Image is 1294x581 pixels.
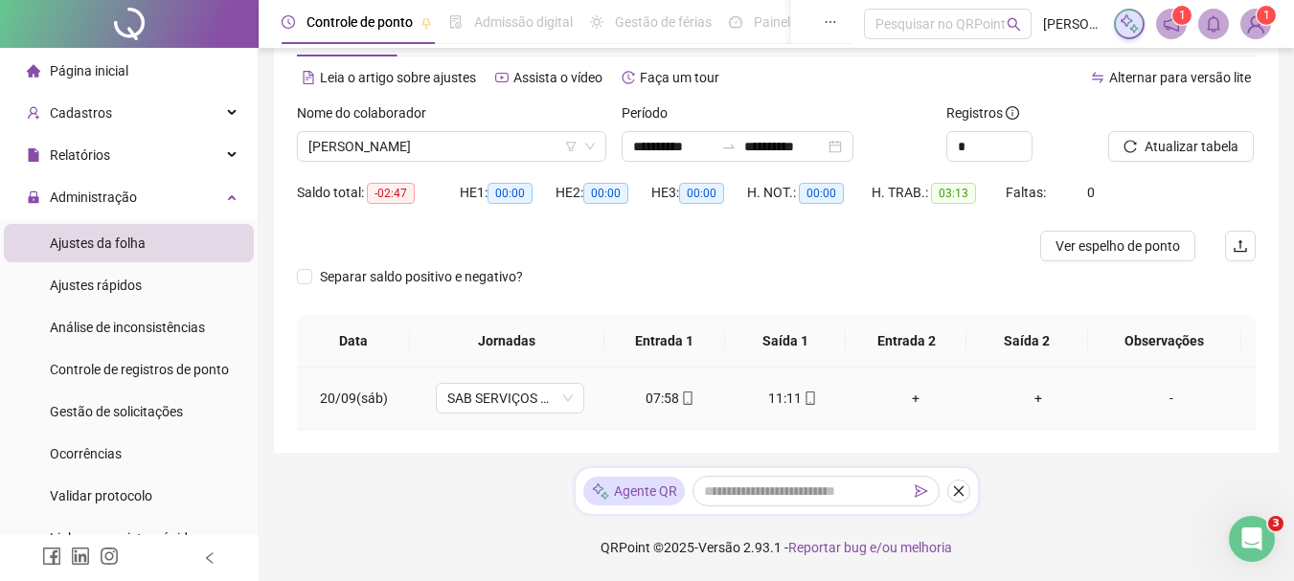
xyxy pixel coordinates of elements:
[1115,388,1228,409] div: -
[306,14,413,30] span: Controle de ponto
[410,315,604,368] th: Jornadas
[1040,231,1195,261] button: Ver espelho de ponto
[747,182,872,204] div: H. NOT.:
[1163,15,1180,33] span: notification
[1179,9,1186,22] span: 1
[1103,330,1226,351] span: Observações
[1241,10,1270,38] img: 33240
[754,14,829,30] span: Painel do DP
[788,540,952,555] span: Reportar bug e/ou melhoria
[584,141,596,152] span: down
[583,183,628,204] span: 00:00
[591,481,610,502] img: sparkle-icon.fc2bf0ac1784a2077858766a79e2daf3.svg
[50,404,183,419] span: Gestão de solicitações
[966,315,1087,368] th: Saída 2
[367,183,415,204] span: -02:47
[583,477,685,505] div: Agente QR
[872,182,1006,204] div: H. TRAB.:
[590,15,603,29] span: sun
[565,141,577,152] span: filter
[420,17,432,29] span: pushpin
[50,235,146,251] span: Ajustes da folha
[308,132,595,161] span: POLLYANA RODRIGUES DA SILVA SANTOS SUZART
[1006,106,1019,120] span: info-circle
[1006,185,1049,200] span: Faltas:
[802,391,817,405] span: mobile
[1263,9,1270,22] span: 1
[312,266,531,287] span: Separar saldo positivo e negativo?
[50,530,195,546] span: Link para registro rápido
[50,362,229,377] span: Controle de registros de ponto
[1229,516,1275,562] iframe: Intercom live chat
[495,71,509,84] span: youtube
[1088,315,1241,368] th: Observações
[1119,13,1140,34] img: sparkle-icon.fc2bf0ac1784a2077858766a79e2daf3.svg
[100,547,119,566] span: instagram
[320,391,388,406] span: 20/09(sáb)
[488,183,533,204] span: 00:00
[931,183,976,204] span: 03:13
[282,15,295,29] span: clock-circle
[50,488,152,503] span: Validar protocolo
[1108,131,1254,162] button: Atualizar tabela
[474,14,573,30] span: Admissão digital
[1257,6,1276,25] sup: Atualize o seu contato no menu Meus Dados
[640,70,719,85] span: Faça um tour
[50,105,112,121] span: Cadastros
[747,388,839,409] div: 11:11
[556,182,651,204] div: HE 2:
[203,551,216,565] span: left
[870,388,962,409] div: +
[1043,13,1102,34] span: [PERSON_NAME]
[259,514,1294,581] footer: QRPoint © 2025 - 2.93.1 -
[946,102,1019,123] span: Registros
[513,70,602,85] span: Assista o vídeo
[1145,136,1238,157] span: Atualizar tabela
[799,183,844,204] span: 00:00
[1109,70,1251,85] span: Alternar para versão lite
[846,315,966,368] th: Entrada 2
[1268,516,1283,531] span: 3
[615,14,712,30] span: Gestão de férias
[915,484,928,498] span: send
[297,182,460,204] div: Saldo total:
[604,315,725,368] th: Entrada 1
[42,547,61,566] span: facebook
[50,190,137,205] span: Administração
[992,388,1084,409] div: +
[297,315,410,368] th: Data
[1205,15,1222,33] span: bell
[824,15,837,29] span: ellipsis
[1007,17,1021,32] span: search
[50,446,122,461] span: Ocorrências
[624,388,716,409] div: 07:58
[1056,235,1180,257] span: Ver espelho de ponto
[729,15,742,29] span: dashboard
[320,70,476,85] span: Leia o artigo sobre ajustes
[71,547,90,566] span: linkedin
[698,540,740,555] span: Versão
[721,139,737,154] span: to
[721,139,737,154] span: swap-right
[1091,71,1104,84] span: swap
[447,384,573,413] span: SAB SERVIÇOS GERAIS 07:30 AS 13:30
[679,183,724,204] span: 00:00
[679,391,694,405] span: mobile
[449,15,463,29] span: file-done
[50,320,205,335] span: Análise de inconsistências
[27,106,40,120] span: user-add
[1233,238,1248,254] span: upload
[622,71,635,84] span: history
[50,278,142,293] span: Ajustes rápidos
[1172,6,1192,25] sup: 1
[297,102,439,123] label: Nome do colaborador
[27,64,40,78] span: home
[27,148,40,162] span: file
[50,63,128,78] span: Página inicial
[952,484,965,498] span: close
[302,71,315,84] span: file-text
[1087,185,1095,200] span: 0
[27,190,40,204] span: lock
[622,102,680,123] label: Período
[50,147,110,163] span: Relatórios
